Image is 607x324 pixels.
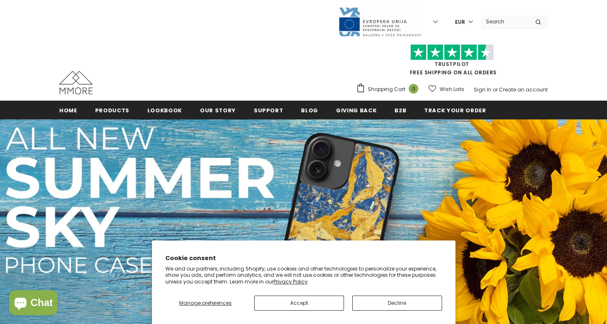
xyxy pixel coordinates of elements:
span: FREE SHIPPING ON ALL ORDERS [356,48,548,76]
a: Sign In [474,86,491,93]
a: Products [95,101,129,119]
span: EUR [455,18,465,26]
a: support [254,101,283,119]
inbox-online-store-chat: Shopify online store chat [7,290,60,317]
a: Blog [301,101,318,119]
button: Manage preferences [165,296,246,311]
span: Blog [301,106,318,114]
span: B2B [395,106,406,114]
span: or [493,86,498,93]
span: Shopping Cart [368,85,405,94]
input: Search Site [481,15,529,28]
a: Wish Lists [428,82,464,96]
span: support [254,106,283,114]
img: Trust Pilot Stars [410,44,494,61]
a: Trustpilot [435,61,469,68]
span: Track your order [424,106,486,114]
a: B2B [395,101,406,119]
span: Wish Lists [440,85,464,94]
a: Privacy Policy [273,278,308,285]
a: Our Story [200,101,236,119]
a: Javni Razpis [338,18,422,25]
span: Home [59,106,77,114]
span: Giving back [336,106,377,114]
span: Manage preferences [179,299,232,306]
a: Home [59,101,77,119]
img: Javni Razpis [338,7,422,37]
h2: Cookie consent [165,254,442,263]
button: Accept [254,296,344,311]
img: MMORE Cases [59,71,93,94]
span: 0 [409,84,418,94]
button: Decline [352,296,442,311]
a: Giving back [336,101,377,119]
a: Shopping Cart 0 [356,83,422,96]
span: Lookbook [147,106,182,114]
a: Track your order [424,101,486,119]
a: Lookbook [147,101,182,119]
span: Products [95,106,129,114]
a: Create an account [499,86,548,93]
span: Our Story [200,106,236,114]
p: We and our partners, including Shopify, use cookies and other technologies to personalize your ex... [165,266,442,285]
